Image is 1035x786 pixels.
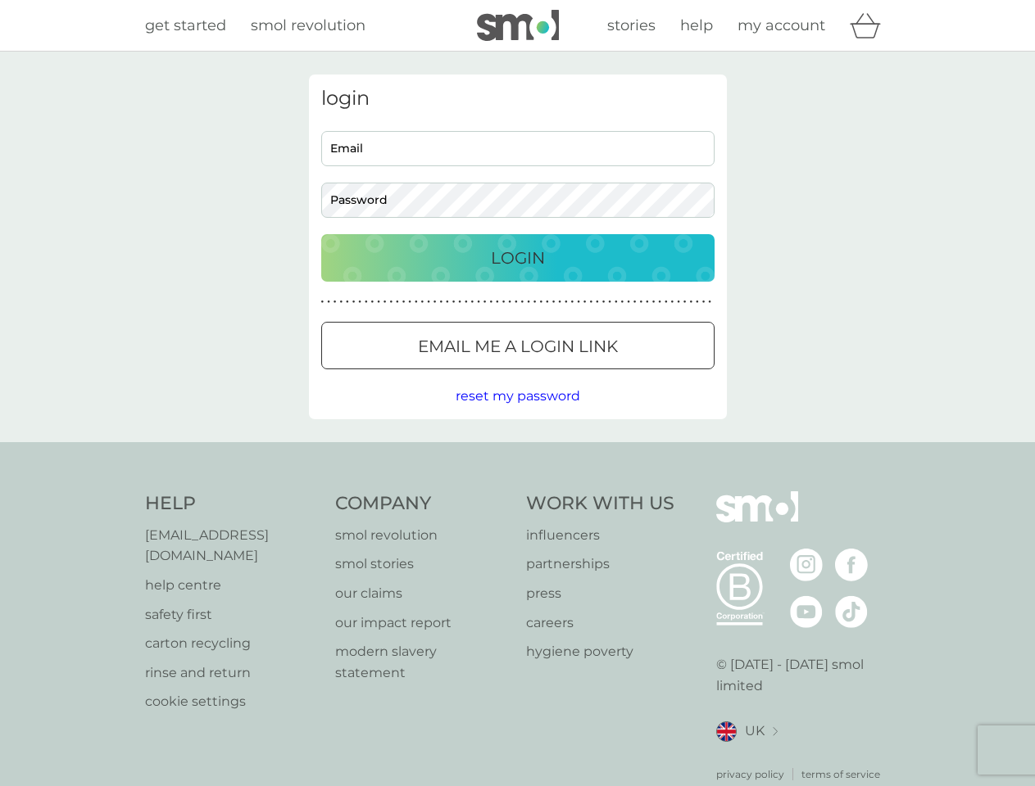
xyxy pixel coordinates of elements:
[689,298,692,306] p: ●
[321,234,715,282] button: Login
[452,298,456,306] p: ●
[365,298,368,306] p: ●
[145,491,320,517] h4: Help
[402,298,406,306] p: ●
[583,298,587,306] p: ●
[526,612,674,634] a: careers
[145,525,320,567] a: [EMAIL_ADDRESS][DOMAIN_NAME]
[477,298,480,306] p: ●
[456,388,580,404] span: reset my password
[716,654,891,696] p: © [DATE] - [DATE] smol limited
[418,333,618,359] p: Email me a login link
[607,14,656,38] a: stories
[477,10,559,41] img: smol
[716,721,737,742] img: UK flag
[646,298,649,306] p: ●
[458,298,461,306] p: ●
[352,298,356,306] p: ●
[665,298,668,306] p: ●
[427,298,430,306] p: ●
[491,245,545,271] p: Login
[335,583,510,604] p: our claims
[145,604,320,626] a: safety first
[408,298,411,306] p: ●
[489,298,493,306] p: ●
[539,298,542,306] p: ●
[790,595,823,628] img: visit the smol Youtube page
[334,298,337,306] p: ●
[145,575,320,596] a: help centre
[615,298,618,306] p: ●
[508,298,511,306] p: ●
[602,298,606,306] p: ●
[526,491,674,517] h4: Work With Us
[526,525,674,546] a: influencers
[502,298,506,306] p: ●
[526,553,674,575] a: partnerships
[439,298,443,306] p: ●
[335,491,510,517] h4: Company
[335,612,510,634] a: our impact report
[773,727,778,736] img: select a new location
[145,633,320,654] a: carton recycling
[738,14,825,38] a: my account
[396,298,399,306] p: ●
[571,298,574,306] p: ●
[251,14,365,38] a: smol revolution
[526,583,674,604] a: press
[321,322,715,369] button: Email me a login link
[677,298,680,306] p: ●
[607,16,656,34] span: stories
[745,720,765,742] span: UK
[321,298,325,306] p: ●
[521,298,524,306] p: ●
[565,298,568,306] p: ●
[335,641,510,683] p: modern slavery statement
[515,298,518,306] p: ●
[145,691,320,712] a: cookie settings
[483,298,487,306] p: ●
[790,549,823,581] img: visit the smol Instagram page
[558,298,561,306] p: ●
[708,298,711,306] p: ●
[533,298,537,306] p: ●
[639,298,642,306] p: ●
[552,298,556,306] p: ●
[145,16,226,34] span: get started
[589,298,592,306] p: ●
[527,298,530,306] p: ●
[335,525,510,546] a: smol revolution
[683,298,687,306] p: ●
[702,298,706,306] p: ●
[346,298,349,306] p: ●
[434,298,437,306] p: ●
[627,298,630,306] p: ●
[421,298,424,306] p: ●
[145,662,320,684] a: rinse and return
[456,386,580,407] button: reset my password
[335,553,510,575] p: smol stories
[801,766,880,782] a: terms of service
[358,298,361,306] p: ●
[384,298,387,306] p: ●
[145,14,226,38] a: get started
[446,298,449,306] p: ●
[716,766,784,782] a: privacy policy
[339,298,343,306] p: ●
[526,641,674,662] a: hygiene poverty
[327,298,330,306] p: ●
[680,14,713,38] a: help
